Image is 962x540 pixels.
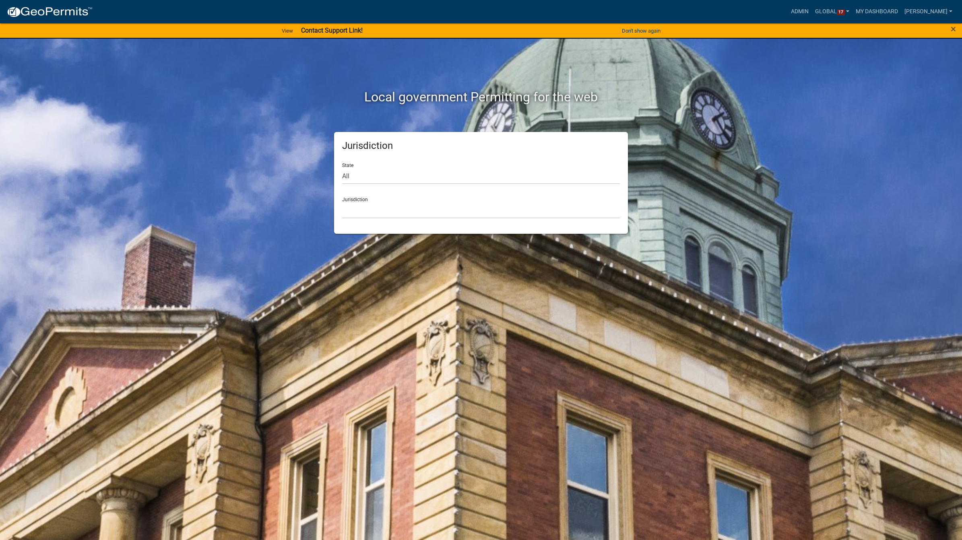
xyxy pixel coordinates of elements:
[279,24,296,37] a: View
[951,24,956,34] button: Close
[837,9,845,16] span: 17
[812,4,853,19] a: Global17
[619,24,664,37] button: Don't show again
[788,4,812,19] a: Admin
[853,4,901,19] a: My Dashboard
[901,4,956,19] a: [PERSON_NAME]
[342,140,620,152] h5: Jurisdiction
[258,89,704,105] h2: Local government Permitting for the web
[951,23,956,35] span: ×
[301,27,363,34] strong: Contact Support Link!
